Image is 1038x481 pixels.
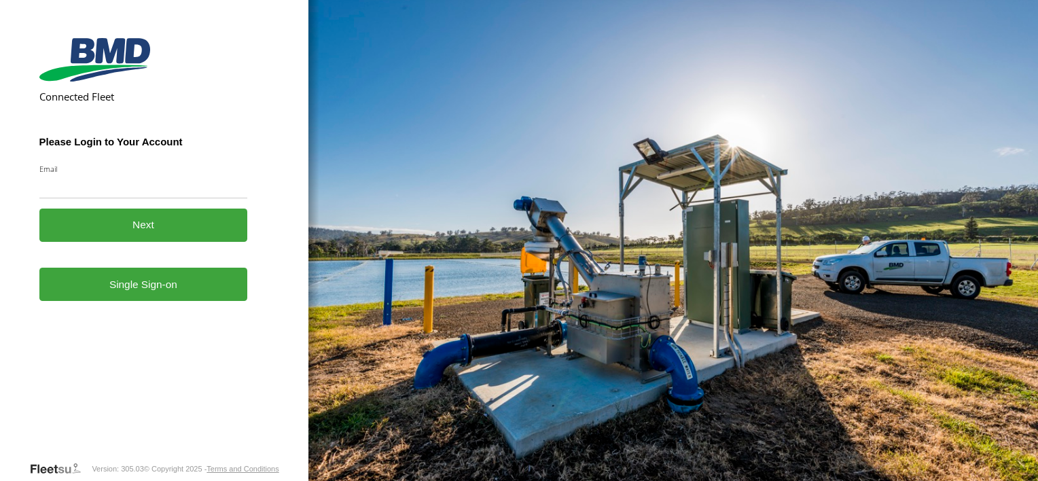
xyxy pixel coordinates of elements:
[39,268,248,301] a: Single Sign-on
[39,209,248,242] button: Next
[39,164,248,174] label: Email
[92,465,143,473] div: Version: 305.03
[207,465,279,473] a: Terms and Conditions
[29,462,92,476] a: Visit our Website
[39,136,248,147] h3: Please Login to Your Account
[39,38,150,82] img: BMD
[39,90,248,103] h2: Connected Fleet
[144,465,279,473] div: © Copyright 2025 -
